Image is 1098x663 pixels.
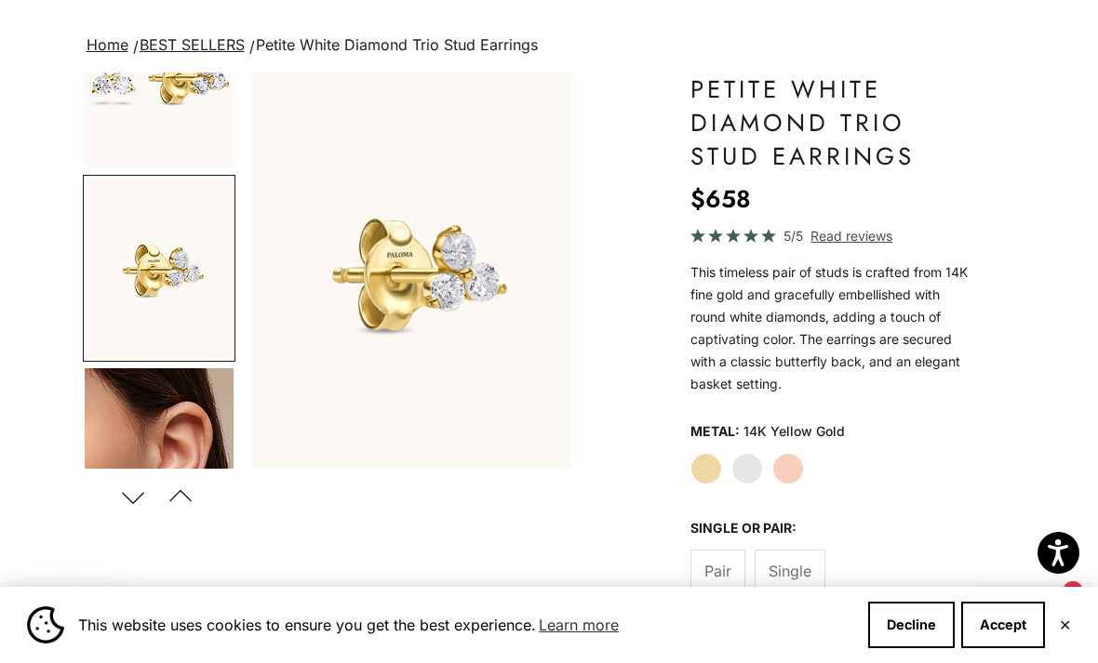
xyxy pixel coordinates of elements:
sale-price: $658 [690,180,751,218]
a: 5/5 Read reviews [690,225,970,246]
h1: Petite White Diamond Trio Stud Earrings [690,73,970,173]
span: Read reviews [810,225,892,246]
button: Decline [868,602,955,648]
img: #YellowGold [85,177,234,360]
span: Single [769,559,811,583]
button: Go to item 2 [83,175,235,362]
span: Petite White Diamond Trio Stud Earrings [256,35,538,54]
nav: breadcrumbs [83,33,1016,59]
img: Cookie banner [27,606,64,643]
span: Pair [704,559,731,583]
p: This timeless pair of studs is crafted from 14K fine gold and gracefully embellished with round w... [690,261,970,395]
legend: Metal: [690,418,740,445]
variant-option-value: 14K Yellow Gold [743,418,845,445]
a: Learn more [536,611,622,639]
button: Go to item 4 [83,366,235,554]
span: This website uses cookies to ensure you get the best experience. [78,611,853,639]
a: BEST SELLERS [140,35,245,54]
button: Close [1059,619,1071,630]
legend: Single or Pair: [690,514,797,542]
img: #YellowGold #WhiteGold #RoseGold [85,368,234,552]
a: Home [87,35,128,54]
span: 5/5 [783,225,803,246]
img: #YellowGold [250,73,571,469]
button: Accept [961,602,1045,648]
div: Item 2 of 17 [250,73,571,469]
